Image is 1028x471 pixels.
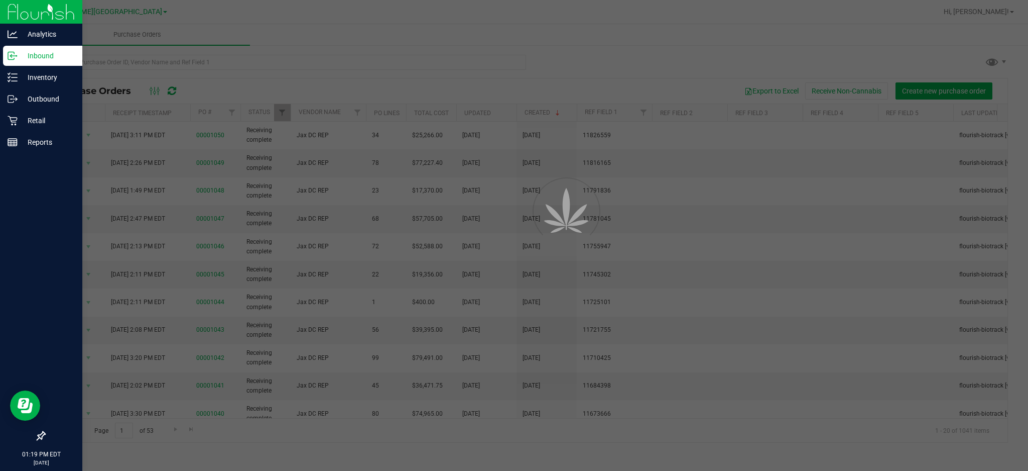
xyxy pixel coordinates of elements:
[10,391,40,421] iframe: Resource center
[8,116,18,126] inline-svg: Retail
[18,93,78,105] p: Outbound
[18,115,78,127] p: Retail
[18,28,78,40] p: Analytics
[8,137,18,147] inline-svg: Reports
[8,94,18,104] inline-svg: Outbound
[18,71,78,83] p: Inventory
[5,450,78,459] p: 01:19 PM EDT
[18,50,78,62] p: Inbound
[5,459,78,466] p: [DATE]
[8,51,18,61] inline-svg: Inbound
[8,72,18,82] inline-svg: Inventory
[8,29,18,39] inline-svg: Analytics
[18,136,78,148] p: Reports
